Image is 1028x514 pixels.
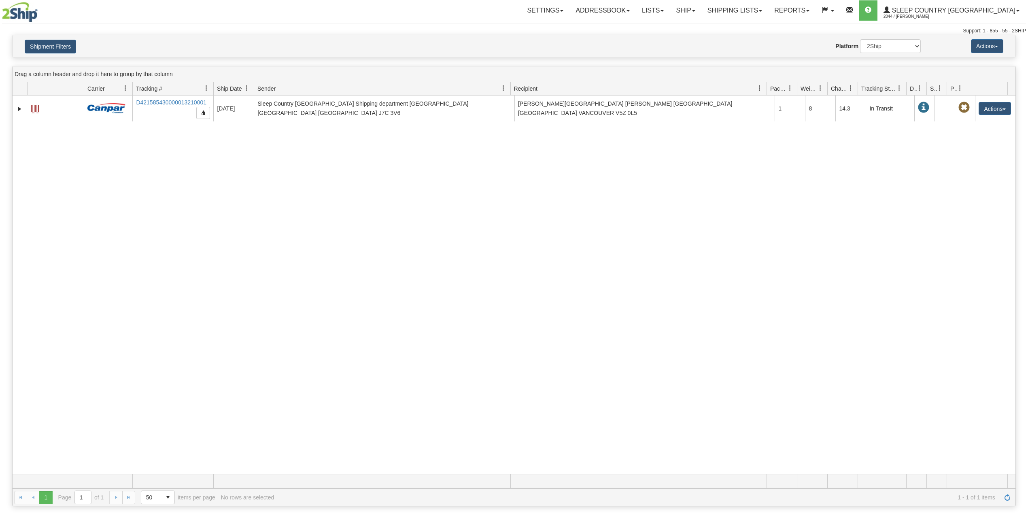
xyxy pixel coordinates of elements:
[161,491,174,504] span: select
[16,105,24,113] a: Expand
[196,107,210,119] button: Copy to clipboard
[2,2,38,22] img: logo2044.jpg
[75,491,91,504] input: Page 1
[39,491,52,504] span: Page 1
[953,81,967,95] a: Pickup Status filter column settings
[514,96,775,121] td: [PERSON_NAME][GEOGRAPHIC_DATA] [PERSON_NAME] [GEOGRAPHIC_DATA] [GEOGRAPHIC_DATA] VANCOUVER V5Z 0L5
[913,81,926,95] a: Delivery Status filter column settings
[569,0,636,21] a: Addressbook
[119,81,132,95] a: Carrier filter column settings
[958,102,970,113] span: Pickup Not Assigned
[257,85,276,93] span: Sender
[933,81,947,95] a: Shipment Issues filter column settings
[240,81,254,95] a: Ship Date filter column settings
[892,81,906,95] a: Tracking Status filter column settings
[753,81,767,95] a: Recipient filter column settings
[701,0,768,21] a: Shipping lists
[670,0,701,21] a: Ship
[950,85,957,93] span: Pickup Status
[775,96,805,121] td: 1
[801,85,818,93] span: Weight
[141,491,175,504] span: Page sizes drop down
[831,85,848,93] span: Charge
[866,96,914,121] td: In Transit
[844,81,858,95] a: Charge filter column settings
[280,494,995,501] span: 1 - 1 of 1 items
[636,0,670,21] a: Lists
[783,81,797,95] a: Packages filter column settings
[213,96,254,121] td: [DATE]
[768,0,816,21] a: Reports
[1001,491,1014,504] a: Refresh
[813,81,827,95] a: Weight filter column settings
[13,66,1015,82] div: grid grouping header
[877,0,1026,21] a: Sleep Country [GEOGRAPHIC_DATA] 2044 / [PERSON_NAME]
[200,81,213,95] a: Tracking # filter column settings
[514,85,537,93] span: Recipient
[254,96,514,121] td: Sleep Country [GEOGRAPHIC_DATA] Shipping department [GEOGRAPHIC_DATA] [GEOGRAPHIC_DATA] [GEOGRAPH...
[884,13,944,21] span: 2044 / [PERSON_NAME]
[217,85,242,93] span: Ship Date
[910,85,917,93] span: Delivery Status
[979,102,1011,115] button: Actions
[87,85,105,93] span: Carrier
[58,491,104,504] span: Page of 1
[141,491,215,504] span: items per page
[805,96,835,121] td: 8
[497,81,510,95] a: Sender filter column settings
[918,102,929,113] span: In Transit
[770,85,787,93] span: Packages
[930,85,937,93] span: Shipment Issues
[1009,216,1027,298] iframe: chat widget
[861,85,896,93] span: Tracking Status
[2,28,1026,34] div: Support: 1 - 855 - 55 - 2SHIP
[221,494,274,501] div: No rows are selected
[25,40,76,53] button: Shipment Filters
[136,85,162,93] span: Tracking #
[136,99,206,106] a: D421585430000013210001
[835,42,858,50] label: Platform
[835,96,866,121] td: 14.3
[31,102,39,115] a: Label
[890,7,1015,14] span: Sleep Country [GEOGRAPHIC_DATA]
[971,39,1003,53] button: Actions
[87,103,125,113] img: 14 - Canpar
[146,493,157,501] span: 50
[521,0,569,21] a: Settings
